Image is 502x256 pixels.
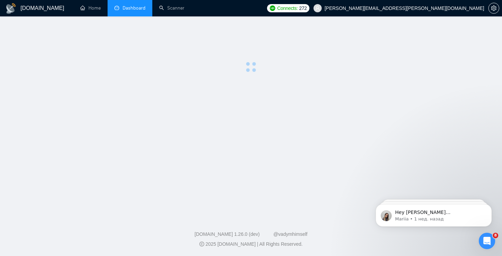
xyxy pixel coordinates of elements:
span: Dashboard [123,5,145,11]
span: setting [489,5,499,11]
span: 272 [299,4,307,12]
a: [DOMAIN_NAME] 1.26.0 (dev) [195,231,260,237]
img: logo [5,3,16,14]
img: upwork-logo.png [270,5,275,11]
a: setting [488,5,499,11]
div: 2025 [DOMAIN_NAME] | All Rights Reserved. [5,241,497,248]
span: Connects: [277,4,298,12]
span: user [315,6,320,11]
iframe: Intercom live chat [479,233,495,249]
button: setting [488,3,499,14]
span: copyright [199,242,204,246]
a: @vadymhimself [273,231,307,237]
a: homeHome [80,5,101,11]
a: searchScanner [159,5,184,11]
span: 8 [493,233,498,238]
iframe: Intercom notifications сообщение [365,190,502,238]
span: dashboard [114,5,119,10]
